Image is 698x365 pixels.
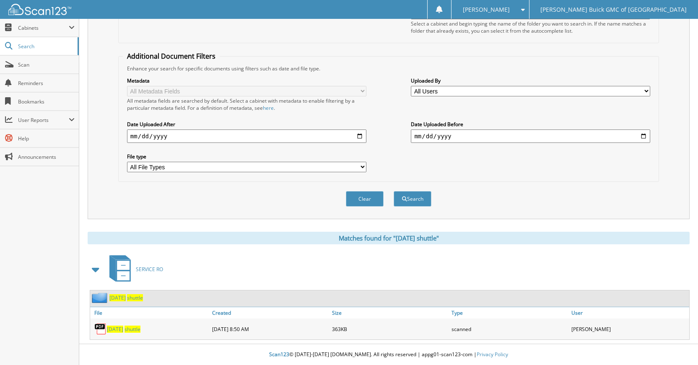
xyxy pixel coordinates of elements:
[18,61,75,68] span: Scan
[269,351,289,358] span: Scan123
[463,7,510,12] span: [PERSON_NAME]
[449,321,569,337] div: scanned
[18,153,75,160] span: Announcements
[540,7,687,12] span: [PERSON_NAME] Buick GMC of [GEOGRAPHIC_DATA]
[477,351,508,358] a: Privacy Policy
[411,129,650,143] input: end
[18,98,75,105] span: Bookmarks
[210,321,330,337] div: [DATE] 8:50 AM
[569,307,689,318] a: User
[411,121,650,128] label: Date Uploaded Before
[127,129,366,143] input: start
[94,323,107,335] img: PDF.png
[210,307,330,318] a: Created
[127,294,143,301] span: shuttle
[656,325,698,365] iframe: Chat Widget
[109,294,126,301] span: [DATE]
[88,232,690,244] div: Matches found for "[DATE] shuttle"
[569,321,689,337] div: [PERSON_NAME]
[330,321,450,337] div: 363KB
[411,20,650,34] div: Select a cabinet and begin typing the name of the folder you want to search in. If the name match...
[107,326,123,333] span: [DATE]
[263,104,274,111] a: here
[330,307,450,318] a: Size
[18,24,69,31] span: Cabinets
[125,326,140,333] span: shuttle
[136,266,163,273] span: SERVICE RO
[394,191,431,207] button: Search
[18,116,69,124] span: User Reports
[18,80,75,87] span: Reminders
[8,4,71,15] img: scan123-logo-white.svg
[92,293,109,303] img: folder2.png
[18,135,75,142] span: Help
[127,153,366,160] label: File type
[127,97,366,111] div: All metadata fields are searched by default. Select a cabinet with metadata to enable filtering b...
[107,326,140,333] a: [DATE] shuttle
[18,43,73,50] span: Search
[127,121,366,128] label: Date Uploaded After
[449,307,569,318] a: Type
[411,77,650,84] label: Uploaded By
[123,52,220,61] legend: Additional Document Filters
[127,77,366,84] label: Metadata
[79,344,698,365] div: © [DATE]-[DATE] [DOMAIN_NAME]. All rights reserved | appg01-scan123-com |
[123,65,654,72] div: Enhance your search for specific documents using filters such as date and file type.
[346,191,384,207] button: Clear
[90,307,210,318] a: File
[109,294,143,301] a: [DATE] shuttle
[104,253,163,286] a: SERVICE RO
